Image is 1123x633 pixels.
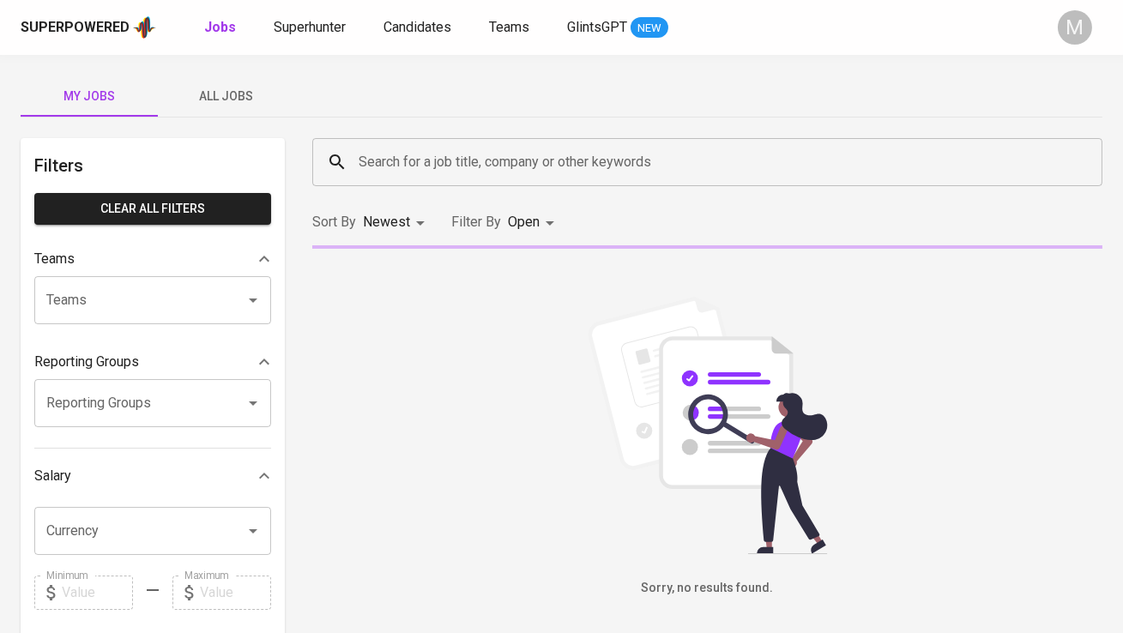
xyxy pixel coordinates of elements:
[168,86,285,107] span: All Jobs
[133,15,156,40] img: app logo
[204,19,236,35] b: Jobs
[34,345,271,379] div: Reporting Groups
[34,352,139,372] p: Reporting Groups
[363,207,431,238] div: Newest
[34,193,271,225] button: Clear All filters
[567,17,668,39] a: GlintsGPT NEW
[312,212,356,232] p: Sort By
[48,198,257,220] span: Clear All filters
[204,17,239,39] a: Jobs
[241,391,265,415] button: Open
[508,214,540,230] span: Open
[274,17,349,39] a: Superhunter
[383,19,451,35] span: Candidates
[631,20,668,37] span: NEW
[312,579,1102,598] h6: Sorry, no results found.
[508,207,560,238] div: Open
[34,459,271,493] div: Salary
[567,19,627,35] span: GlintsGPT
[241,288,265,312] button: Open
[241,519,265,543] button: Open
[1058,10,1092,45] div: M
[34,152,271,179] h6: Filters
[62,576,133,610] input: Value
[363,212,410,232] p: Newest
[200,576,271,610] input: Value
[489,17,533,39] a: Teams
[21,15,156,40] a: Superpoweredapp logo
[579,297,836,554] img: file_searching.svg
[489,19,529,35] span: Teams
[21,18,130,38] div: Superpowered
[383,17,455,39] a: Candidates
[274,19,346,35] span: Superhunter
[31,86,148,107] span: My Jobs
[34,249,75,269] p: Teams
[451,212,501,232] p: Filter By
[34,466,71,486] p: Salary
[34,242,271,276] div: Teams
